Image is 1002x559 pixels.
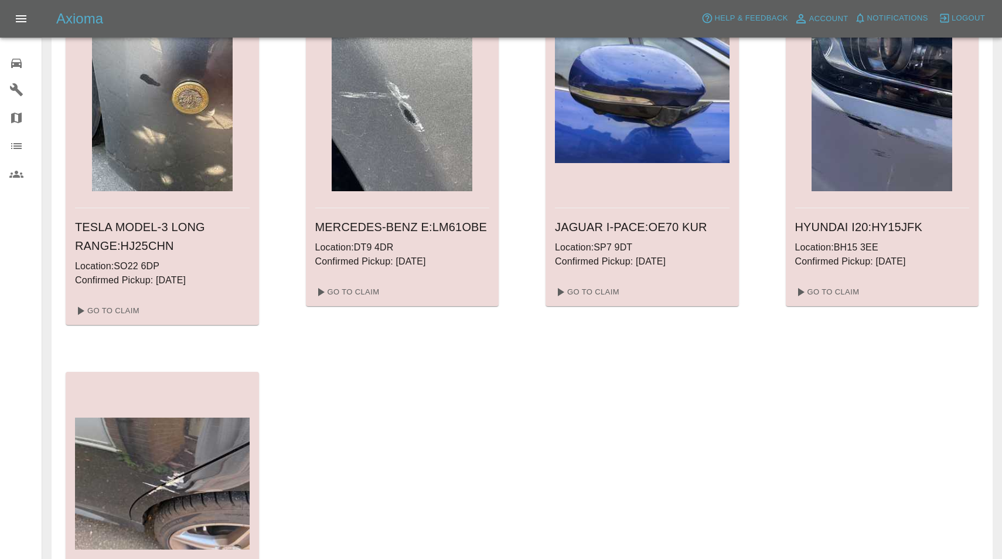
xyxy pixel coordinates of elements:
p: Confirmed Pickup: [DATE] [75,273,250,287]
button: Logout [936,9,988,28]
h6: MERCEDES-BENZ E : LM61OBE [315,218,490,236]
p: Location: SP7 9DT [555,240,730,255]
a: Go To Claim [550,283,622,301]
span: Account [809,12,848,26]
span: Notifications [867,12,928,25]
p: Confirmed Pickup: [DATE] [315,255,490,269]
h6: JAGUAR I-PACE : OE70 KUR [555,218,730,236]
h6: TESLA MODEL-3 LONG RANGE : HJ25CHN [75,218,250,255]
p: Location: SO22 6DP [75,259,250,273]
a: Go To Claim [70,301,142,320]
p: Location: BH15 3EE [795,240,970,255]
h5: Axioma [56,9,103,28]
span: Logout [952,12,985,25]
h6: HYUNDAI I20 : HY15JFK [795,218,970,236]
p: Confirmed Pickup: [DATE] [555,255,730,269]
a: Account [791,9,851,28]
p: Confirmed Pickup: [DATE] [795,255,970,269]
button: Help & Feedback [698,9,790,28]
button: Notifications [851,9,931,28]
span: Help & Feedback [714,12,788,25]
p: Location: DT9 4DR [315,240,490,255]
a: Go To Claim [790,283,863,301]
button: Open drawer [7,5,35,33]
a: Go To Claim [311,283,383,301]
